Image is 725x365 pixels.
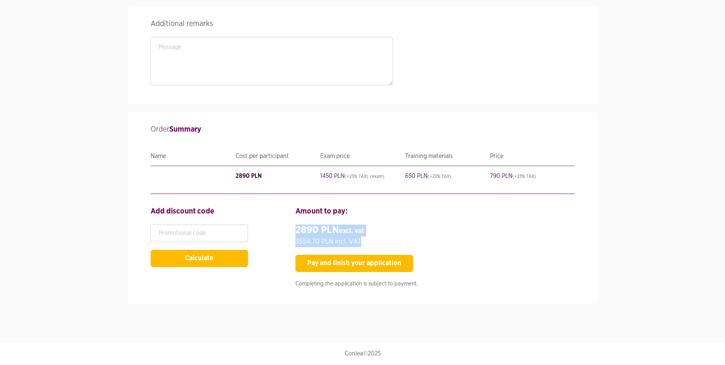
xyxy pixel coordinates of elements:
input: Promotional code [151,225,248,242]
p: Completing the application is subject to payment. [295,280,574,288]
p: Conlea©2025 [151,350,575,357]
s: 790 PLN [490,173,536,179]
div: Exam price [320,150,405,162]
strong: Add discount code [151,207,214,215]
s: 650 PLN [405,173,451,179]
strong: Amount to pay: [295,207,348,215]
button: Pay and finish your application [295,255,413,272]
u: (+23% TAX) [345,174,368,179]
div: Price [490,150,575,162]
div: Training materials [405,150,490,162]
strong: Summary [169,125,201,133]
i: (exam) [370,174,384,179]
span: excl. VAT [339,228,364,235]
u: (+23% TAX) [428,174,451,179]
div: Cost per participant [235,150,320,162]
span: 1450 PLN [320,170,405,182]
u: (+23% TAX) [513,174,536,179]
strong: 2890 PLN [295,225,364,235]
h3: Additional remarks [151,18,393,29]
button: Calculate [151,250,248,267]
s: 2890 PLN [235,173,262,179]
span: 3554.70 PLN incl. VAT [295,238,361,245]
div: Name [151,150,235,162]
h3: Order [151,124,575,135]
